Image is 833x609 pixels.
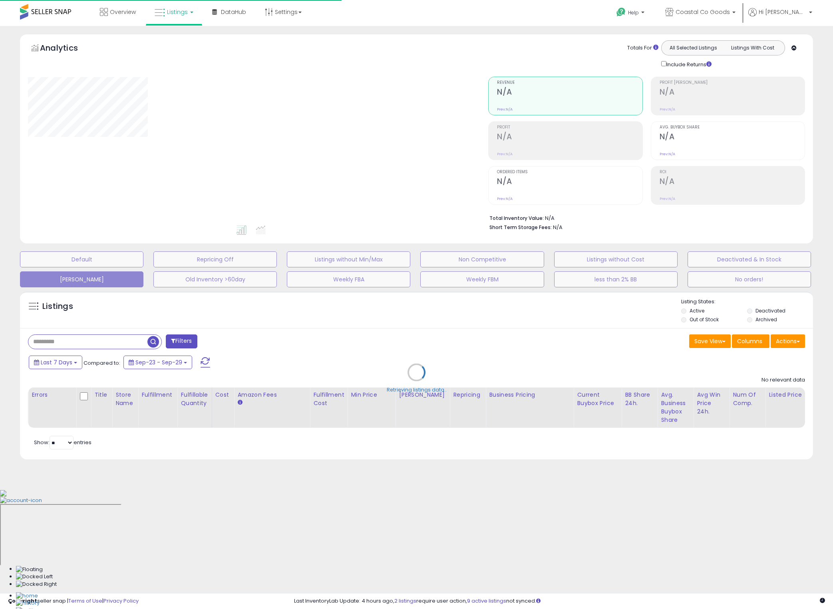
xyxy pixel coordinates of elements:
h2: N/A [660,87,805,98]
h5: Analytics [40,42,93,55]
button: Default [20,251,143,267]
button: Weekly FBM [420,271,544,287]
span: Ordered Items [497,170,642,174]
h2: N/A [660,132,805,143]
small: Prev: N/A [660,107,675,112]
span: ROI [660,170,805,174]
small: Prev: N/A [497,107,513,112]
span: Listings [167,8,188,16]
img: Docked Right [16,581,57,588]
img: Home [16,592,38,600]
button: Repricing Off [153,251,277,267]
span: Help [628,9,639,16]
small: Prev: N/A [497,196,513,201]
span: N/A [553,223,563,231]
h2: N/A [497,177,642,188]
div: Include Returns [655,59,721,69]
button: [PERSON_NAME] [20,271,143,287]
button: No orders! [688,271,811,287]
i: Get Help [616,7,626,17]
img: Docked Left [16,573,53,581]
img: History [16,599,40,607]
small: Prev: N/A [497,152,513,156]
button: Deactivated & In Stock [688,251,811,267]
span: Profit [PERSON_NAME] [660,81,805,85]
div: Retrieving listings data.. [387,386,447,393]
h2: N/A [497,87,642,98]
span: Coastal Co Goods [676,8,730,16]
small: Prev: N/A [660,152,675,156]
button: Weekly FBA [287,271,410,287]
button: less than 2% BB [554,271,678,287]
span: Avg. Buybox Share [660,125,805,130]
button: Non Competitive [420,251,544,267]
a: Hi [PERSON_NAME] [748,8,812,26]
span: Profit [497,125,642,130]
img: Floating [16,566,43,573]
b: Short Term Storage Fees: [489,224,552,231]
span: Overview [110,8,136,16]
li: N/A [489,213,799,222]
button: All Selected Listings [664,43,723,53]
button: Listings without Cost [554,251,678,267]
a: Help [610,1,652,26]
h2: N/A [660,177,805,188]
b: Total Inventory Value: [489,215,544,221]
span: Hi [PERSON_NAME] [759,8,807,16]
button: Old Inventory >60day [153,271,277,287]
span: Revenue [497,81,642,85]
button: Listings With Cost [723,43,782,53]
div: Totals For [627,44,658,52]
button: Listings without Min/Max [287,251,410,267]
span: DataHub [221,8,246,16]
small: Prev: N/A [660,196,675,201]
h2: N/A [497,132,642,143]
